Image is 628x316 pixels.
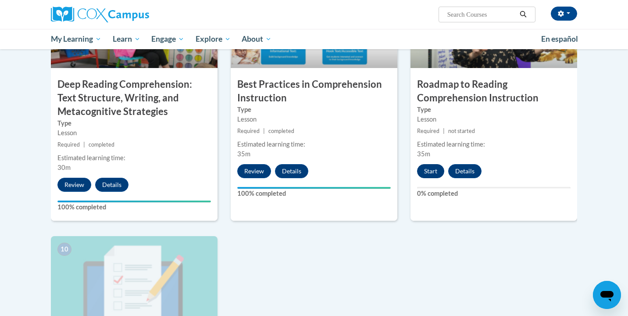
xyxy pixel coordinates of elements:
span: About [242,34,271,44]
div: Lesson [417,115,571,124]
span: 35m [417,150,430,158]
h3: Roadmap to Reading Comprehension Instruction [410,78,577,105]
button: Details [448,164,482,178]
label: Type [417,105,571,115]
div: Estimated learning time: [237,140,391,149]
div: Your progress [57,201,211,202]
span: | [83,141,85,148]
label: 0% completed [417,189,571,198]
span: Learn [113,34,140,44]
span: 35m [237,150,250,158]
span: | [443,128,445,134]
img: Cox Campus [51,7,149,22]
a: En español [535,30,584,48]
button: Search [517,9,530,20]
span: completed [89,141,114,148]
button: Start [417,164,444,178]
button: Account Settings [551,7,577,21]
span: Required [417,128,439,134]
label: 100% completed [57,202,211,212]
div: Lesson [57,128,211,138]
span: En español [541,34,578,43]
h3: Best Practices in Comprehension Instruction [231,78,397,105]
div: Main menu [38,29,590,49]
a: About [236,29,278,49]
span: Required [237,128,260,134]
span: Engage [151,34,184,44]
button: Details [275,164,308,178]
div: Your progress [237,187,391,189]
a: Engage [146,29,190,49]
a: My Learning [45,29,107,49]
button: Review [57,178,91,192]
div: Estimated learning time: [57,153,211,163]
a: Cox Campus [51,7,218,22]
span: | [263,128,265,134]
a: Explore [190,29,236,49]
span: not started [448,128,475,134]
span: 30m [57,164,71,171]
span: completed [268,128,294,134]
label: Type [237,105,391,115]
input: Search Courses [446,9,517,20]
button: Review [237,164,271,178]
div: Estimated learning time: [417,140,571,149]
span: Required [57,141,80,148]
label: Type [57,118,211,128]
span: My Learning [51,34,101,44]
iframe: Button to launch messaging window [593,281,621,309]
div: Lesson [237,115,391,124]
span: Explore [196,34,231,44]
h3: Deep Reading Comprehension: Text Structure, Writing, and Metacognitive Strategies [51,78,218,118]
button: Details [95,178,128,192]
span: 10 [57,243,71,256]
label: 100% completed [237,189,391,198]
a: Learn [107,29,146,49]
